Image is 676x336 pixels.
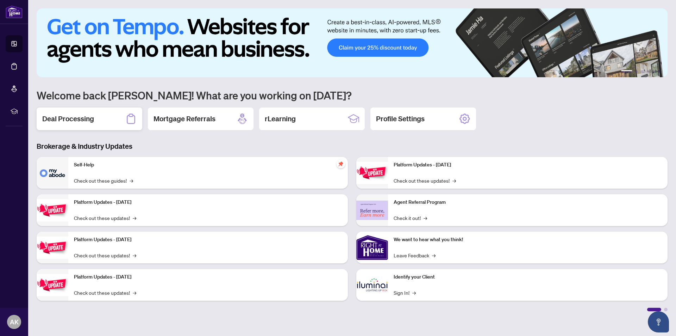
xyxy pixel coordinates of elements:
[652,70,655,73] button: 5
[635,70,638,73] button: 2
[658,70,661,73] button: 6
[432,251,436,259] span: →
[646,70,649,73] button: 4
[37,141,668,151] h3: Brokerage & Industry Updates
[130,177,133,184] span: →
[394,273,662,281] p: Identify your Client
[10,317,19,327] span: AK
[37,157,68,189] img: Self-Help
[6,5,23,18] img: logo
[452,177,456,184] span: →
[37,8,668,77] img: Slide 0
[356,269,388,301] img: Identify your Client
[394,289,416,297] a: Sign In!→
[74,236,342,244] p: Platform Updates - [DATE]
[394,251,436,259] a: Leave Feedback→
[648,311,669,332] button: Open asap
[621,70,632,73] button: 1
[74,198,342,206] p: Platform Updates - [DATE]
[37,274,68,296] img: Platform Updates - July 8, 2025
[74,161,342,169] p: Self-Help
[356,162,388,184] img: Platform Updates - June 23, 2025
[74,251,136,259] a: Check out these updates!→
[42,114,94,124] h2: Deal Processing
[394,214,427,222] a: Check it out!→
[424,214,427,222] span: →
[394,161,662,169] p: Platform Updates - [DATE]
[154,114,215,124] h2: Mortgage Referrals
[37,88,668,102] h1: Welcome back [PERSON_NAME]! What are you working on [DATE]?
[394,236,662,244] p: We want to hear what you think!
[37,237,68,259] img: Platform Updates - July 21, 2025
[394,198,662,206] p: Agent Referral Program
[74,289,136,297] a: Check out these updates!→
[356,201,388,220] img: Agent Referral Program
[394,177,456,184] a: Check out these updates!→
[641,70,644,73] button: 3
[133,289,136,297] span: →
[412,289,416,297] span: →
[37,199,68,221] img: Platform Updates - September 16, 2025
[265,114,296,124] h2: rLearning
[376,114,425,124] h2: Profile Settings
[337,160,345,168] span: pushpin
[133,214,136,222] span: →
[133,251,136,259] span: →
[74,273,342,281] p: Platform Updates - [DATE]
[74,177,133,184] a: Check out these guides!→
[356,232,388,263] img: We want to hear what you think!
[74,214,136,222] a: Check out these updates!→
